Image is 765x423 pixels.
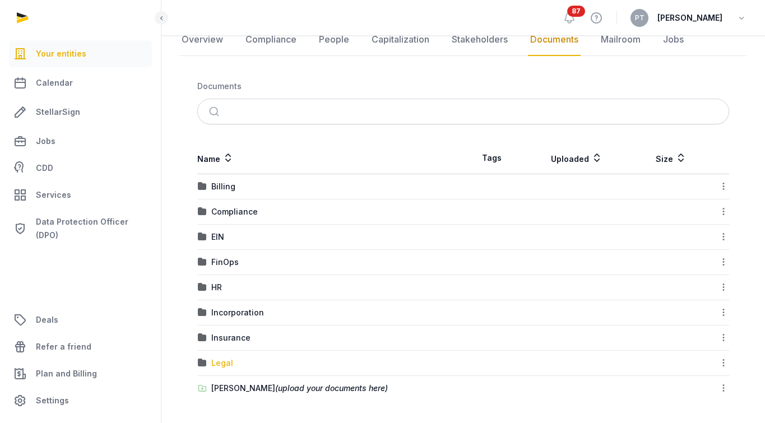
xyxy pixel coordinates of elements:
iframe: Chat Widget [709,369,765,423]
span: Jobs [36,134,55,148]
span: Plan and Billing [36,367,97,380]
span: (upload your documents here) [275,383,388,393]
div: Billing [211,181,235,192]
img: folder.svg [198,359,207,368]
span: CDD [36,161,53,175]
img: folder-upload.svg [198,384,207,393]
span: Your entities [36,47,86,61]
a: Mailroom [599,24,643,56]
th: Size [633,142,710,174]
img: folder.svg [198,283,207,292]
img: folder.svg [198,308,207,317]
a: Documents [528,24,581,56]
a: Stakeholders [449,24,510,56]
a: Services [9,182,152,208]
img: folder.svg [198,258,207,267]
span: Services [36,188,71,202]
a: Jobs [661,24,686,56]
span: [PERSON_NAME] [657,11,722,25]
a: People [317,24,351,56]
th: Name [197,142,463,174]
div: Incorporation [211,307,264,318]
a: Refer a friend [9,333,152,360]
div: EIN [211,231,224,243]
span: Calendar [36,76,73,90]
a: Data Protection Officer (DPO) [9,211,152,247]
th: Uploaded [521,142,633,174]
span: StellarSign [36,105,80,119]
button: Submit [202,99,229,124]
a: Capitalization [369,24,432,56]
div: [PERSON_NAME] [211,383,388,394]
a: Deals [9,306,152,333]
span: Refer a friend [36,340,91,354]
div: HR [211,282,222,293]
div: FinOps [211,257,239,268]
button: PT [630,9,648,27]
a: Compliance [243,24,299,56]
a: Calendar [9,69,152,96]
div: Legal [211,357,233,369]
a: Jobs [9,128,152,155]
img: folder.svg [198,333,207,342]
nav: Breadcrumb [197,74,729,99]
div: Documents [197,81,242,92]
a: CDD [9,157,152,179]
img: folder.svg [198,182,207,191]
a: Your entities [9,40,152,67]
th: Tags [463,142,521,174]
span: PT [635,15,645,21]
span: Settings [36,394,69,407]
a: Plan and Billing [9,360,152,387]
div: Insurance [211,332,251,343]
img: folder.svg [198,207,207,216]
span: 87 [567,6,585,17]
span: Data Protection Officer (DPO) [36,215,147,242]
a: Overview [179,24,225,56]
img: folder.svg [198,233,207,241]
div: Compliance [211,206,258,217]
a: Settings [9,387,152,414]
nav: Tabs [179,24,747,56]
span: Deals [36,313,58,327]
a: StellarSign [9,99,152,125]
